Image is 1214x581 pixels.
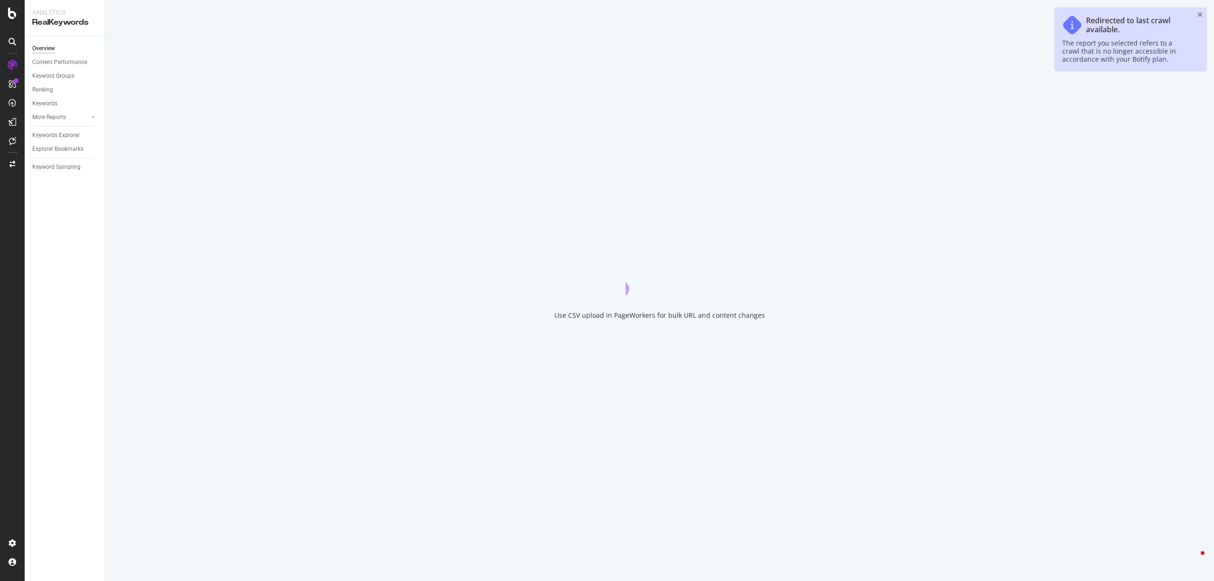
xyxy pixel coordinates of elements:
a: More Reports [32,112,89,122]
div: Explorer Bookmarks [32,144,83,154]
div: animation [625,261,694,295]
div: The report you selected refers to a crawl that is no longer accessible in accordance with your Bo... [1062,39,1189,63]
iframe: Intercom live chat [1182,549,1205,572]
div: close toast [1197,11,1203,18]
div: Keywords Explorer [32,130,80,140]
div: More Reports [32,112,66,122]
div: Ranking [32,85,53,95]
a: Overview [32,44,98,54]
a: Keywords [32,99,98,109]
div: Overview [32,44,55,54]
div: Keyword Sampling [32,162,81,172]
div: Keywords [32,99,57,109]
div: Redirected to last crawl available. [1086,16,1189,34]
div: Analytics [32,8,97,17]
a: Content Performance [32,57,98,67]
a: Keyword Groups [32,71,98,81]
a: Ranking [32,85,98,95]
a: Keyword Sampling [32,162,98,172]
a: Explorer Bookmarks [32,144,98,154]
div: RealKeywords [32,17,97,28]
a: Keywords Explorer [32,130,98,140]
div: Keyword Groups [32,71,74,81]
div: Use CSV upload in PageWorkers for bulk URL and content changes [554,311,765,320]
div: Content Performance [32,57,87,67]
